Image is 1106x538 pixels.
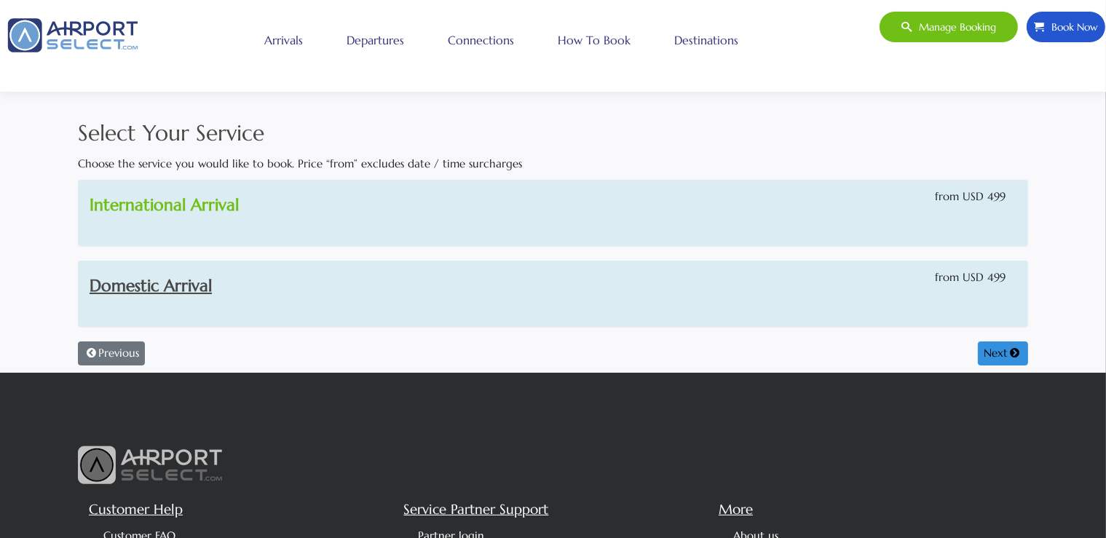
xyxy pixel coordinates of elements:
[261,22,307,58] a: Arrivals
[719,499,1023,520] h5: More
[89,499,393,520] h5: Customer Help
[1026,11,1106,43] a: Book Now
[78,341,145,366] button: Previous
[978,341,1028,366] button: Next
[90,275,212,296] a: Domestic Arrival
[912,12,996,42] span: Manage booking
[671,22,742,58] a: Destinations
[78,446,224,485] img: airport select logo
[935,188,1006,205] span: from USD 499
[90,194,239,215] a: International Arrival
[404,499,708,520] h5: Service Partner Support
[1044,12,1098,42] span: Book Now
[554,22,634,58] a: How to book
[78,116,1028,149] h2: Select Your Service
[879,11,1019,43] a: Manage booking
[343,22,408,58] a: Departures
[78,155,1028,173] p: Choose the service you would like to book. Price “from” excludes date / time surcharges
[935,269,1006,286] span: from USD 499
[444,22,518,58] a: Connections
